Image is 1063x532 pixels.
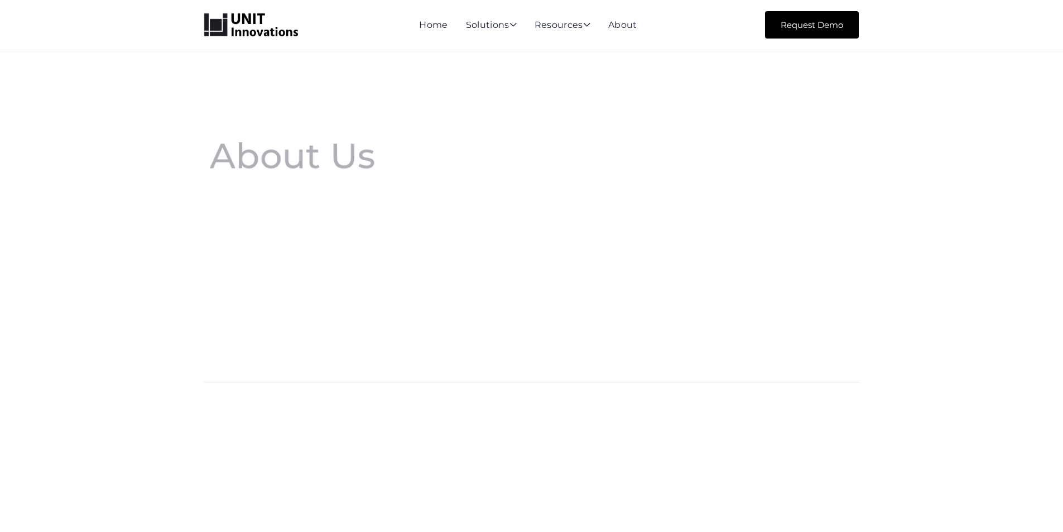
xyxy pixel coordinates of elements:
a: home [204,13,298,37]
div: Resources [535,21,590,31]
a: About [608,20,637,30]
div: Solutions [466,21,517,31]
h1: About Us [209,136,533,175]
span:  [583,20,590,29]
a: Request Demo [765,11,859,39]
div: Solutions [466,21,517,31]
div: Resources [535,21,590,31]
a: Home [419,20,448,30]
span:  [509,20,517,29]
